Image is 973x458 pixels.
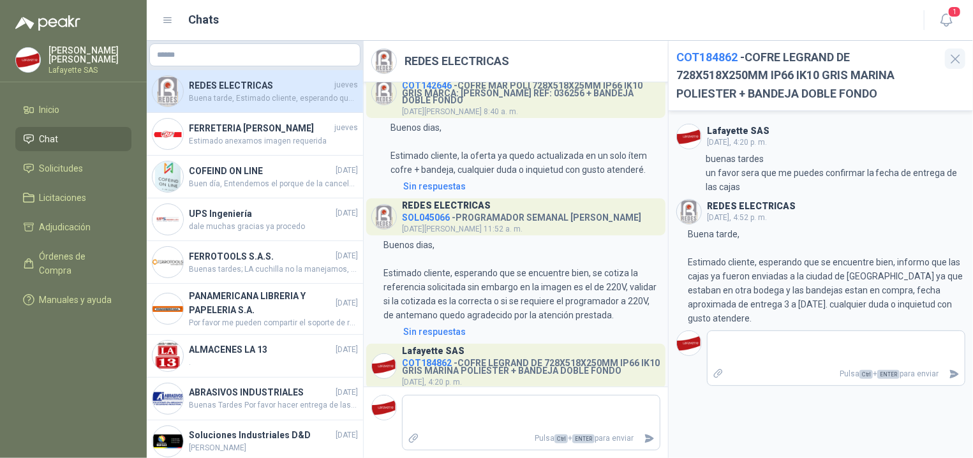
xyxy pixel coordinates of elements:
h4: ABRASIVOS INDUSTRIALES [189,385,333,399]
img: Company Logo [16,48,40,72]
div: Sin respuestas [403,325,466,339]
p: Buenos dias, Estimado cliente, la oferta ya quedo actualizada en un solo ítem cofre + bandeja, cu... [390,121,660,177]
a: Company LogoPANAMERICANA LIBRERIA Y PAPELERIA S.A.[DATE]Por favor me pueden compartir el soporte ... [147,284,363,335]
h4: - COFRE MAR POLI 728X518X25MM IP66 IK10 GRIS MARCA: [PERSON_NAME] REF: 036256 + BANDEJA DOBLE FONDO [402,77,660,104]
img: Company Logo [152,204,183,235]
a: Solicitudes [15,156,131,181]
span: [DATE] [336,429,358,441]
span: Adjudicación [40,220,91,234]
span: jueves [334,79,358,91]
span: Buen día, Entendemos el porque de la cancelación y solicitamos disculpa por los inconvenientes ca... [189,178,358,190]
span: [DATE] [336,250,358,262]
h4: COFEIND ON LINE [189,164,333,178]
img: Company Logo [677,331,701,355]
img: Company Logo [372,49,396,73]
span: [DATE], 4:20 p. m. [402,378,462,387]
h3: REDES ELECTRICAS [402,202,491,209]
img: Company Logo [677,124,701,149]
h2: REDES ELECTRICAS [405,52,509,70]
span: 1 [947,6,962,18]
p: Buenos dias, Estimado cliente, esperando que se encuentre bien, se cotiza la referencia solicitad... [383,238,660,322]
h3: REDES ELECTRICAS [707,203,796,210]
h4: Soluciones Industriales D&D [189,428,333,442]
span: dale muchas gracias ya procedo [189,221,358,233]
span: [DATE] [336,207,358,219]
span: COT142646 [402,80,452,91]
span: COT184862 [402,358,452,368]
h4: UPS Ingeniería [189,207,333,221]
span: Por favor me pueden compartir el soporte de recibido ya que no se encuentra la mercancía [189,317,358,329]
span: [DATE] [336,165,358,177]
span: [DATE] [336,387,358,399]
span: Estimado anexamos imagen requerida [189,135,358,147]
span: [DATE] [336,297,358,309]
span: Buena tarde, Estimado cliente, esperando que se encuentre bien, informo que las cajas ya fueron e... [189,92,358,105]
a: Company LogoUPS Ingeniería[DATE]dale muchas gracias ya procedo [147,198,363,241]
a: Inicio [15,98,131,122]
button: Enviar [944,363,965,385]
span: COT184862 [676,50,738,64]
a: Company LogoABRASIVOS INDUSTRIALES[DATE]Buenas Tardes Por favor hacer entrega de las 9 unidades [147,378,363,420]
a: Sin respuestas [401,179,660,193]
span: [PERSON_NAME] [189,442,358,454]
h4: - PROGRAMADOR SEMANAL [PERSON_NAME] [402,209,641,221]
h1: Chats [189,11,219,29]
a: Adjudicación [15,215,131,239]
img: Company Logo [677,200,701,224]
img: Company Logo [152,119,183,149]
span: Órdenes de Compra [40,249,119,277]
p: [PERSON_NAME] [PERSON_NAME] [48,46,131,64]
label: Adjuntar archivos [403,427,424,450]
img: Company Logo [152,341,183,371]
h3: Lafayette SAS [402,348,464,355]
span: ENTER [877,370,900,379]
a: Company LogoALMACENES LA 13[DATE]. [147,335,363,378]
img: Company Logo [372,80,396,105]
img: Company Logo [152,383,183,414]
span: [DATE] [336,344,358,356]
span: SOL045066 [402,212,450,223]
span: [DATE][PERSON_NAME] 8:40 a. m. [402,107,518,116]
span: Buenas Tardes Por favor hacer entrega de las 9 unidades [189,399,358,411]
div: Sin respuestas [403,179,466,193]
span: [DATE], 4:52 p. m. [707,213,767,222]
span: Solicitudes [40,161,84,175]
p: buenas tardes un favor sera que me puedes confirmar la fecha de entrega de las cajas [706,152,965,194]
h4: FERROTOOLS S.A.S. [189,249,333,263]
a: Chat [15,127,131,151]
span: Ctrl [859,370,873,379]
h4: FERRETERIA [PERSON_NAME] [189,121,332,135]
span: Buenas tardes; LA cuchilla no la manejamos, solo el producto completo. [189,263,358,276]
p: Pulsa + para enviar [729,363,944,385]
a: Órdenes de Compra [15,244,131,283]
button: 1 [935,9,958,32]
img: Company Logo [152,247,183,277]
h3: Lafayette SAS [707,128,769,135]
a: Licitaciones [15,186,131,210]
p: Lafayette SAS [48,66,131,74]
button: Enviar [639,427,660,450]
a: Company LogoFERROTOOLS S.A.S.[DATE]Buenas tardes; LA cuchilla no la manejamos, solo el producto c... [147,241,363,284]
a: Sin respuestas [401,325,660,339]
span: Inicio [40,103,60,117]
a: Manuales y ayuda [15,288,131,312]
span: [DATE][PERSON_NAME] 11:52 a. m. [402,225,523,233]
span: Ctrl [554,434,568,443]
a: Company LogoFERRETERIA [PERSON_NAME]juevesEstimado anexamos imagen requerida [147,113,363,156]
img: Company Logo [152,293,183,324]
img: Company Logo [372,205,396,229]
a: Company LogoCOFEIND ON LINE[DATE]Buen día, Entendemos el porque de la cancelación y solicitamos d... [147,156,363,198]
img: Logo peakr [15,15,80,31]
p: Buena tarde, Estimado cliente, esperando que se encuentre bien, informo que las cajas ya fueron e... [688,227,965,325]
span: ENTER [572,434,595,443]
img: Company Logo [152,161,183,192]
h4: - COFRE LEGRAND DE 728X518X250MM IP66 IK10 GRIS MARINA POLIESTER + BANDEJA DOBLE FONDO [402,355,660,374]
span: . [189,357,358,369]
img: Company Logo [152,76,183,107]
a: Company LogoREDES ELECTRICASjuevesBuena tarde, Estimado cliente, esperando que se encuentre bien,... [147,70,363,113]
h2: - COFRE LEGRAND DE 728X518X250MM IP66 IK10 GRIS MARINA POLIESTER + BANDEJA DOBLE FONDO [676,48,937,103]
h4: REDES ELECTRICAS [189,78,332,92]
img: Company Logo [372,354,396,378]
span: Chat [40,132,59,146]
p: Pulsa + para enviar [424,427,639,450]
